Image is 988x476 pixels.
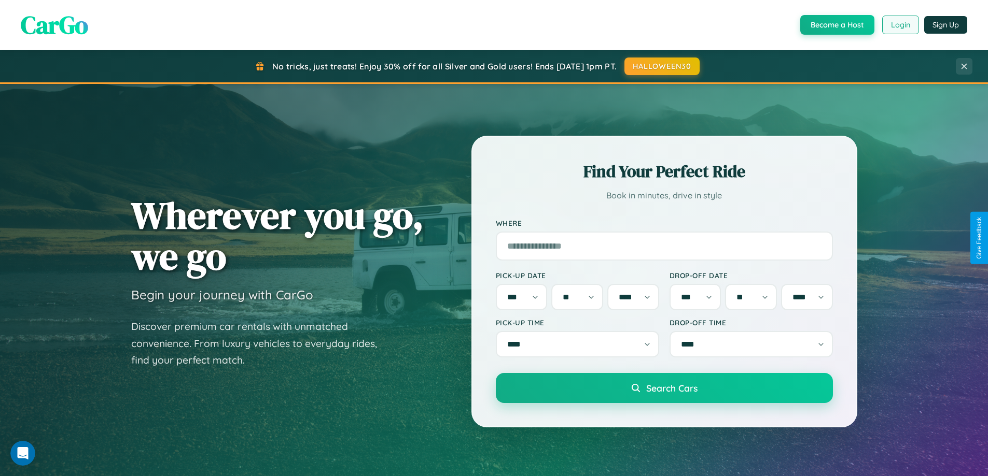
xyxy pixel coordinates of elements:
[496,373,833,403] button: Search Cars
[496,219,833,227] label: Where
[670,271,833,280] label: Drop-off Date
[670,318,833,327] label: Drop-off Time
[800,15,874,35] button: Become a Host
[624,57,700,75] button: HALLOWEEN30
[496,188,833,203] p: Book in minutes, drive in style
[131,195,424,277] h1: Wherever you go, we go
[496,160,833,183] h2: Find Your Perfect Ride
[976,217,983,259] div: Give Feedback
[882,16,919,34] button: Login
[272,61,617,71] span: No tricks, just treats! Enjoy 30% off for all Silver and Gold users! Ends [DATE] 1pm PT.
[131,287,313,302] h3: Begin your journey with CarGo
[131,318,391,369] p: Discover premium car rentals with unmatched convenience. From luxury vehicles to everyday rides, ...
[646,382,698,394] span: Search Cars
[10,441,35,466] iframe: Intercom live chat
[924,16,967,34] button: Sign Up
[496,318,659,327] label: Pick-up Time
[21,8,88,42] span: CarGo
[496,271,659,280] label: Pick-up Date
